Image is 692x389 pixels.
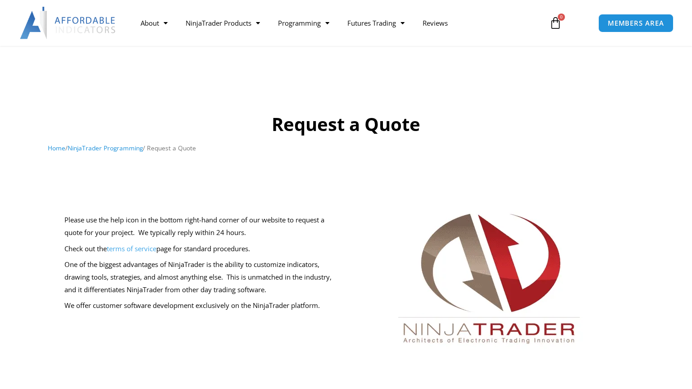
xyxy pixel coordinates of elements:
[536,10,575,36] a: 0
[177,13,269,33] a: NinjaTrader Products
[381,205,597,365] img: Ninjatrader2combo large | Affordable Indicators – NinjaTrader
[48,142,645,154] nav: Breadcrumb
[598,14,674,32] a: MEMBERS AREA
[48,144,65,152] a: Home
[132,13,177,33] a: About
[338,13,414,33] a: Futures Trading
[20,7,117,39] img: LogoAI | Affordable Indicators – NinjaTrader
[64,258,341,296] p: One of the biggest advantages of NinjaTrader is the ability to customize indicators, drawing tool...
[48,112,645,137] h1: Request a Quote
[558,14,565,21] span: 0
[64,214,341,239] p: Please use the help icon in the bottom right-hand corner of our website to request a quote for yo...
[64,243,341,255] p: Check out the page for standard procedures.
[132,13,540,33] nav: Menu
[68,144,143,152] a: NinjaTrader Programming
[107,244,156,253] a: terms of service
[608,20,664,27] span: MEMBERS AREA
[269,13,338,33] a: Programming
[64,299,341,312] p: We offer customer software development exclusively on the NinjaTrader platform.
[414,13,457,33] a: Reviews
